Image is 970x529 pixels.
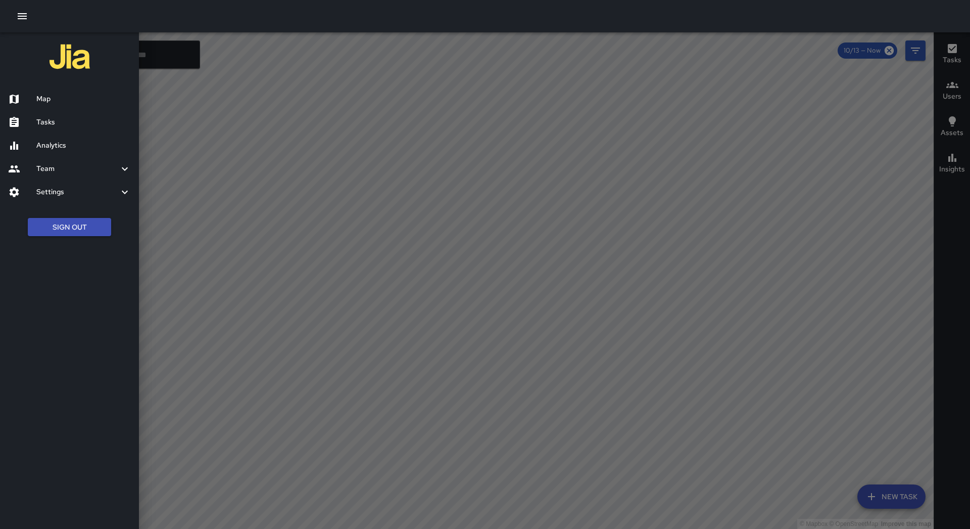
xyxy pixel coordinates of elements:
[28,218,111,237] button: Sign Out
[36,140,131,151] h6: Analytics
[50,36,90,77] img: jia-logo
[36,117,131,128] h6: Tasks
[36,163,119,174] h6: Team
[36,94,131,105] h6: Map
[36,187,119,198] h6: Settings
